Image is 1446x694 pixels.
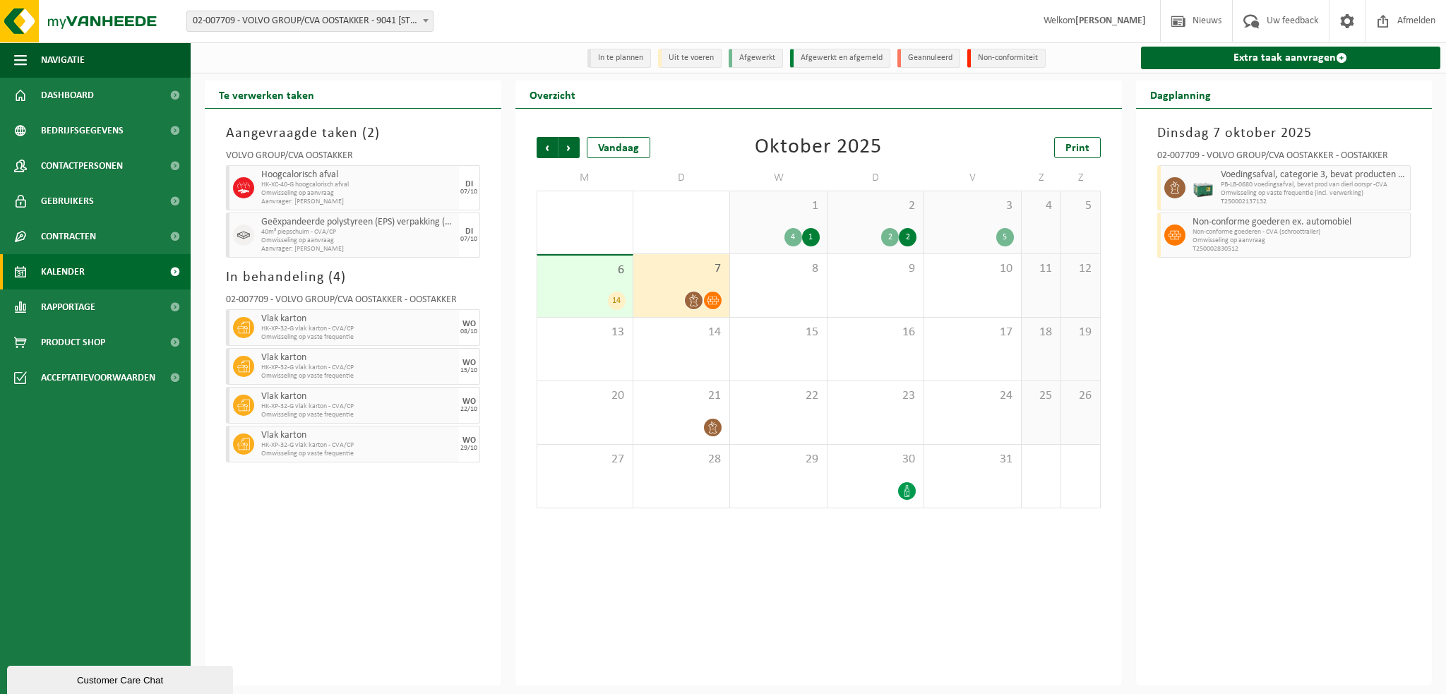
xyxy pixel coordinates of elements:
[931,325,1013,340] span: 17
[1029,261,1053,277] span: 11
[460,189,477,196] div: 07/10
[226,123,480,144] h3: Aangevraagde taken ( )
[1221,198,1407,206] span: T250002137132
[1193,237,1407,245] span: Omwisseling op aanvraag
[558,137,580,158] span: Volgende
[41,219,96,254] span: Contracten
[640,388,722,404] span: 21
[608,292,626,310] div: 14
[261,245,455,253] span: Aanvrager: [PERSON_NAME]
[41,42,85,78] span: Navigatie
[640,325,722,340] span: 14
[737,261,819,277] span: 8
[261,189,455,198] span: Omwisseling op aanvraag
[587,137,650,158] div: Vandaag
[261,228,455,237] span: 40m³ piepschuim - CVA/CP
[835,325,916,340] span: 16
[261,430,455,441] span: Vlak karton
[544,263,626,278] span: 6
[460,328,477,335] div: 08/10
[261,411,455,419] span: Omwisseling op vaste frequentie
[640,261,722,277] span: 7
[226,295,480,309] div: 02-007709 - VOLVO GROUP/CVA OOSTAKKER - OOSTAKKER
[261,217,455,228] span: Geëxpandeerde polystyreen (EPS) verpakking (< 1 m² per stuk), recycleerbaar
[931,261,1013,277] span: 10
[1157,123,1411,144] h3: Dinsdag 7 oktober 2025
[1193,217,1407,228] span: Non-conforme goederen ex. automobiel
[835,388,916,404] span: 23
[460,445,477,452] div: 29/10
[1068,261,1093,277] span: 12
[544,388,626,404] span: 20
[7,663,236,694] iframe: chat widget
[897,49,960,68] li: Geannuleerd
[899,228,916,246] div: 2
[737,452,819,467] span: 29
[460,236,477,243] div: 07/10
[462,320,476,328] div: WO
[261,441,455,450] span: HK-XP-32-G vlak karton - CVA/CP
[1022,165,1061,191] td: Z
[226,151,480,165] div: VOLVO GROUP/CVA OOSTAKKER
[1065,143,1089,154] span: Print
[1157,151,1411,165] div: 02-007709 - VOLVO GROUP/CVA OOSTAKKER - OOSTAKKER
[1221,169,1407,181] span: Voedingsafval, categorie 3, bevat producten van dierlijke oorsprong, kunststof verpakking
[544,325,626,340] span: 13
[465,180,473,189] div: DI
[261,181,455,189] span: HK-XC-40-G hoogcalorisch afval
[737,325,819,340] span: 15
[261,402,455,411] span: HK-XP-32-G vlak karton - CVA/CP
[1193,245,1407,253] span: T250002830512
[924,165,1021,191] td: V
[1221,189,1407,198] span: Omwisseling op vaste frequentie (incl. verwerking)
[41,78,94,113] span: Dashboard
[41,113,124,148] span: Bedrijfsgegevens
[835,261,916,277] span: 9
[835,198,916,214] span: 2
[465,227,473,236] div: DI
[967,49,1046,68] li: Non-conformiteit
[261,169,455,181] span: Hoogcalorisch afval
[931,198,1013,214] span: 3
[931,388,1013,404] span: 24
[1136,80,1225,108] h2: Dagplanning
[367,126,375,140] span: 2
[261,313,455,325] span: Vlak karton
[729,49,783,68] li: Afgewerkt
[1221,181,1407,189] span: PB-LB-0680 voedingsafval, bevat prod van dierl oorspr -CVA
[784,228,802,246] div: 4
[827,165,924,191] td: D
[261,372,455,381] span: Omwisseling op vaste frequentie
[462,359,476,367] div: WO
[881,228,899,246] div: 2
[462,397,476,406] div: WO
[640,452,722,467] span: 28
[261,198,455,206] span: Aanvrager: [PERSON_NAME]
[1075,16,1146,26] strong: [PERSON_NAME]
[1061,165,1101,191] td: Z
[1029,388,1053,404] span: 25
[226,267,480,288] h3: In behandeling ( )
[186,11,434,32] span: 02-007709 - VOLVO GROUP/CVA OOSTAKKER - 9041 OOSTAKKER, SMALLEHEERWEG 31
[737,198,819,214] span: 1
[1068,388,1093,404] span: 26
[261,325,455,333] span: HK-XP-32-G vlak karton - CVA/CP
[41,325,105,360] span: Product Shop
[41,148,123,184] span: Contactpersonen
[730,165,827,191] td: W
[587,49,651,68] li: In te plannen
[931,452,1013,467] span: 31
[1068,198,1093,214] span: 5
[261,364,455,372] span: HK-XP-32-G vlak karton - CVA/CP
[658,49,722,68] li: Uit te voeren
[205,80,328,108] h2: Te verwerken taken
[261,391,455,402] span: Vlak karton
[333,270,341,285] span: 4
[802,228,820,246] div: 1
[41,360,155,395] span: Acceptatievoorwaarden
[537,137,558,158] span: Vorige
[41,289,95,325] span: Rapportage
[1193,177,1214,198] img: PB-LB-0680-HPE-GN-01
[261,450,455,458] span: Omwisseling op vaste frequentie
[737,388,819,404] span: 22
